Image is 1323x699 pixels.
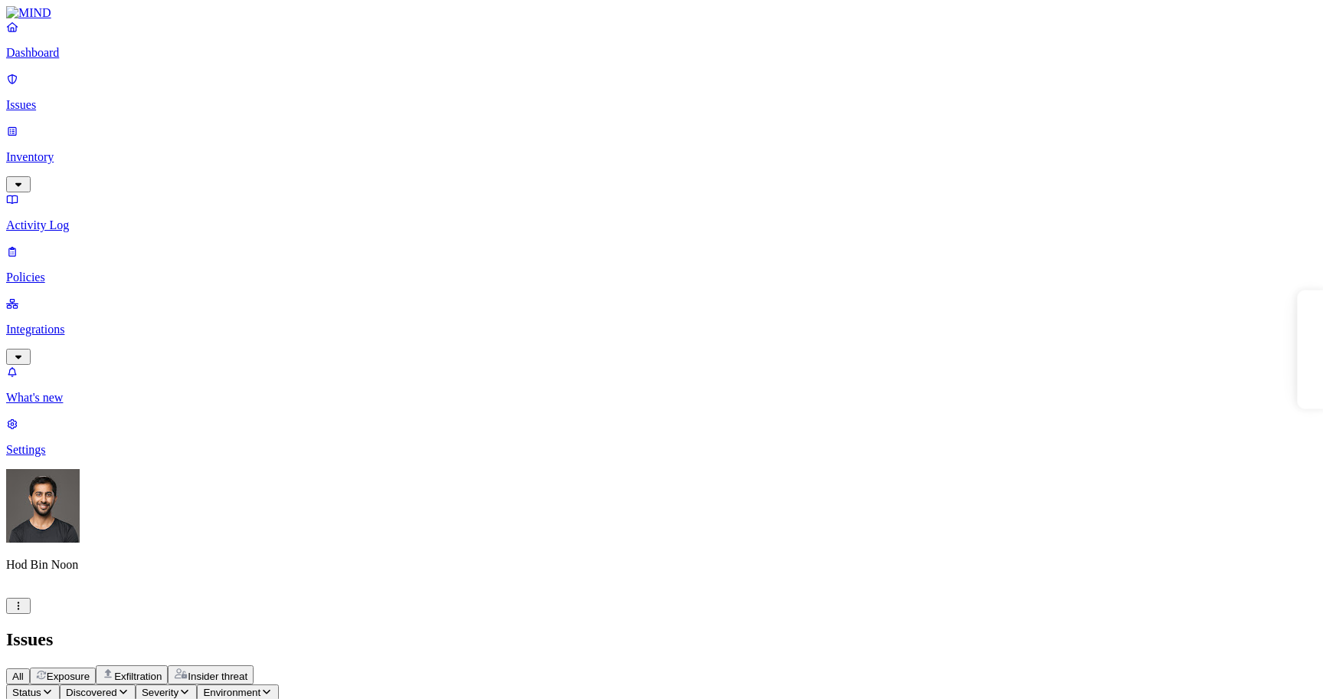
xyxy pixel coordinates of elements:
span: Severity [142,687,178,698]
p: Hod Bin Noon [6,558,1317,572]
a: Integrations [6,297,1317,363]
span: Status [12,687,41,698]
span: Discovered [66,687,117,698]
img: MIND [6,6,51,20]
a: Policies [6,244,1317,284]
a: Dashboard [6,20,1317,60]
span: All [12,671,24,682]
p: Activity Log [6,218,1317,232]
p: Inventory [6,150,1317,164]
a: MIND [6,6,1317,20]
p: Policies [6,271,1317,284]
p: Issues [6,98,1317,112]
p: What's new [6,391,1317,405]
p: Integrations [6,323,1317,336]
a: Settings [6,417,1317,457]
a: Inventory [6,124,1317,190]
a: What's new [6,365,1317,405]
span: Exfiltration [114,671,162,682]
a: Activity Log [6,192,1317,232]
span: Insider threat [188,671,247,682]
span: Exposure [47,671,90,682]
p: Dashboard [6,46,1317,60]
h2: Issues [6,629,1317,650]
p: Settings [6,443,1317,457]
img: Hod Bin Noon [6,469,80,543]
span: Environment [203,687,260,698]
a: Issues [6,72,1317,112]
